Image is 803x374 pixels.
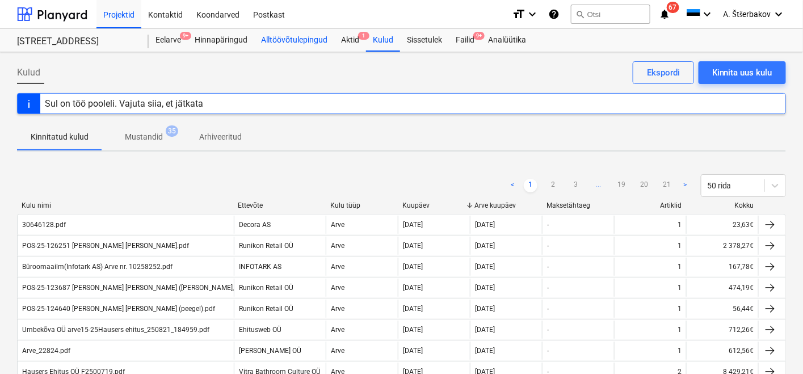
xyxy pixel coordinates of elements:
div: Runikon Retail OÜ [239,284,293,292]
div: [DATE] [403,284,423,292]
p: Kinnitatud kulud [31,131,89,143]
div: 1 [678,326,682,334]
div: Runikon Retail OÜ [239,305,293,313]
i: notifications [659,7,671,21]
div: [DATE] [403,263,423,271]
div: Виджет чата [746,320,803,374]
div: [DATE] [403,221,423,229]
div: Artiklid [619,201,682,209]
div: Failid [449,29,481,52]
div: [DATE] [475,242,495,250]
i: keyboard_arrow_down [525,7,539,21]
div: 612,56€ [686,342,758,360]
i: keyboard_arrow_down [772,7,786,21]
div: 1 [678,242,682,250]
a: Previous page [506,179,519,192]
div: 2 378,27€ [686,237,758,255]
button: Otsi [571,5,650,24]
div: [DATE] [475,326,495,334]
div: Ekspordi [647,65,680,80]
a: Sissetulek [400,29,449,52]
a: Hinnapäringud [188,29,254,52]
div: Aktid [334,29,366,52]
div: [STREET_ADDRESS] [17,36,135,48]
div: Kinnita uus kulu [712,65,772,80]
div: 167,78€ [686,258,758,276]
a: ... [592,179,606,192]
a: Eelarve9+ [149,29,188,52]
div: Kuupäev [402,201,465,209]
div: Maksetähtaeg [547,201,610,209]
div: 1 [678,305,682,313]
a: Page 19 [615,179,628,192]
div: Büroomaailm(Infotark AS) Arve nr. 10258252.pdf [22,263,173,271]
span: search [576,10,585,19]
div: Arve_22824.pdf [22,347,70,355]
div: Decora AS [239,221,271,229]
div: [DATE] [475,347,495,355]
div: Arve kuupäev [474,201,537,209]
p: Mustandid [125,131,163,143]
div: Arve [331,221,344,229]
div: Runikon Retail OÜ [239,242,293,250]
div: - [547,221,549,229]
i: format_size [512,7,525,21]
div: Arve [331,347,344,355]
a: Page 1 is your current page [524,179,537,192]
span: Kulud [17,66,40,79]
button: Kinnita uus kulu [699,61,786,84]
div: [DATE] [403,326,423,334]
div: [DATE] [403,242,423,250]
div: [DATE] [403,347,423,355]
div: - [547,347,549,355]
a: Next page [678,179,692,192]
div: Kulu nimi [22,201,229,209]
div: 30646128.pdf [22,221,66,229]
a: Failid9+ [449,29,481,52]
a: Page 3 [569,179,583,192]
div: Arve [331,263,344,271]
div: [DATE] [475,284,495,292]
div: [DATE] [475,221,495,229]
i: Abikeskus [548,7,560,21]
div: 1 [678,263,682,271]
div: Kokku [691,201,754,209]
a: Page 2 [546,179,560,192]
div: [DATE] [475,305,495,313]
div: [DATE] [475,263,495,271]
div: - [547,263,549,271]
div: 56,44€ [686,300,758,318]
a: Page 20 [637,179,651,192]
a: Aktid1 [334,29,366,52]
span: A. Štšerbakov [724,10,771,19]
div: [PERSON_NAME] OÜ [239,347,301,355]
a: Alltöövõtulepingud [254,29,334,52]
div: - [547,326,549,334]
div: 23,63€ [686,216,758,234]
div: Arve [331,326,344,334]
div: 1 [678,284,682,292]
div: POS-25-124640 [PERSON_NAME] [PERSON_NAME] (peegel).pdf [22,305,215,313]
a: Analüütika [481,29,533,52]
div: Kulud [366,29,400,52]
div: POS-25-126251 [PERSON_NAME] [PERSON_NAME].pdf [22,242,189,250]
div: - [547,305,549,313]
span: 9+ [473,32,485,40]
div: Arve [331,242,344,250]
div: POS-25-123687 [PERSON_NAME] [PERSON_NAME] ([PERSON_NAME], madrats).pdf [22,284,276,292]
span: 1 [358,32,369,40]
a: Page 21 [660,179,674,192]
div: Sul on töö pooleli. Vajuta siia, et jätkata [45,98,203,109]
div: Arve [331,305,344,313]
div: 1 [678,221,682,229]
iframe: Chat Widget [746,320,803,374]
div: Kulu tüüp [330,201,393,209]
span: 9+ [180,32,191,40]
div: 1 [678,347,682,355]
div: INFOTARK AS [239,263,281,271]
button: Ekspordi [633,61,694,84]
